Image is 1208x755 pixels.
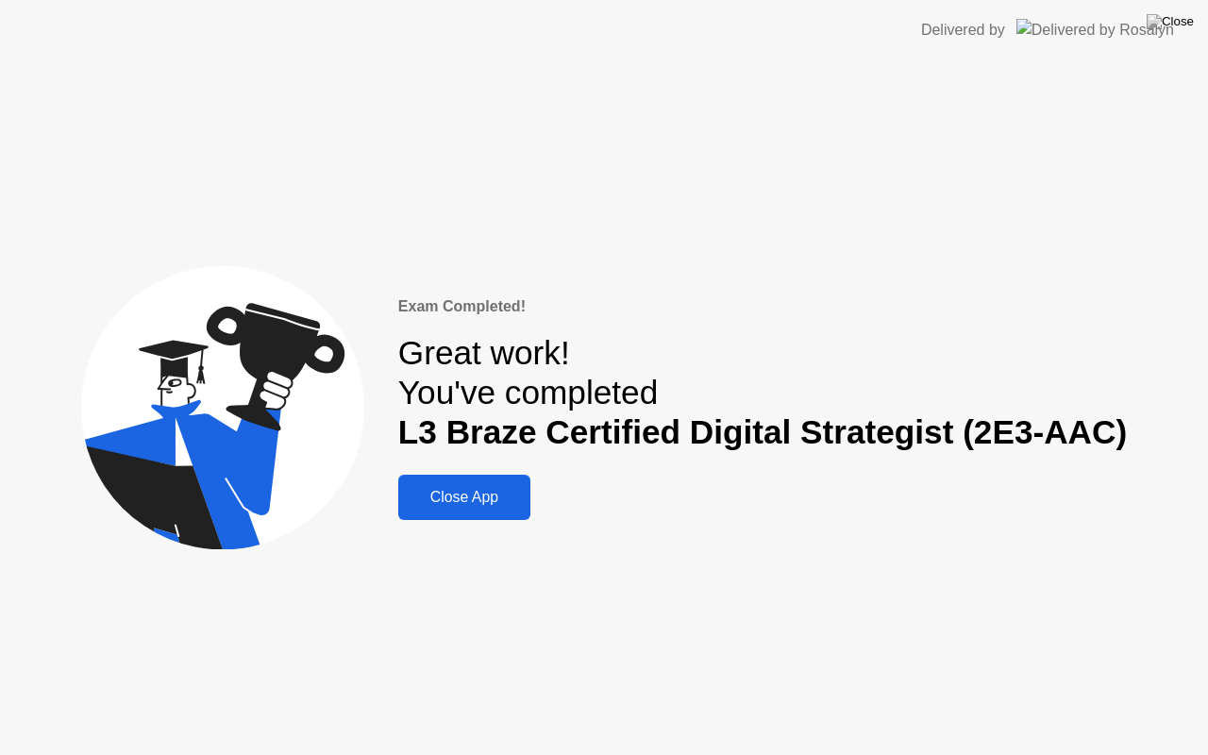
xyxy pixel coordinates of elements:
[404,489,525,506] div: Close App
[398,295,1127,318] div: Exam Completed!
[1147,14,1194,29] img: Close
[921,19,1005,42] div: Delivered by
[398,413,1127,450] b: L3 Braze Certified Digital Strategist (2E3-AAC)
[398,333,1127,453] div: Great work! You've completed
[1016,19,1174,41] img: Delivered by Rosalyn
[398,475,530,520] button: Close App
